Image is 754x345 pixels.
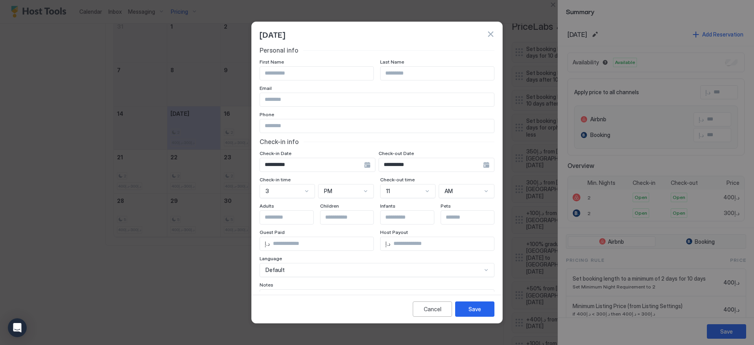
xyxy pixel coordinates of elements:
span: Infants [380,203,395,209]
span: Email [260,85,272,91]
input: Input Field [260,93,494,106]
input: Input Field [260,158,364,172]
input: Input Field [381,67,494,80]
span: [DATE] [260,28,285,40]
div: Save [469,305,481,313]
div: Open Intercom Messenger [8,318,27,337]
span: Language [260,256,282,261]
span: د.إ [265,240,270,247]
span: 3 [265,188,269,195]
input: Input Field [260,211,324,224]
button: Cancel [413,301,452,317]
span: Default [265,267,285,274]
span: Check-in time [260,177,291,183]
span: Notes [260,282,273,288]
span: د.إ [385,240,390,247]
span: Host Payout [380,229,408,235]
textarea: Input Field [260,290,494,328]
span: Check-out Date [379,150,414,156]
span: 11 [386,188,390,195]
button: Save [455,301,494,317]
span: PM [324,188,332,195]
span: Check-in info [260,138,299,146]
span: First Name [260,59,284,65]
input: Input Field [381,211,445,224]
input: Input Field [270,237,373,250]
span: Guest Paid [260,229,285,235]
span: Pets [441,203,451,209]
input: Input Field [260,67,373,80]
input: Input Field [320,211,385,224]
input: Input Field [379,158,483,172]
span: AM [445,188,453,195]
input: Input Field [390,237,494,250]
input: Input Field [441,211,505,224]
span: Last Name [380,59,404,65]
input: Input Field [260,119,494,133]
span: Adults [260,203,274,209]
span: Check-in Date [260,150,291,156]
span: Check-out time [380,177,415,183]
span: Children [320,203,339,209]
span: Phone [260,111,274,117]
div: Cancel [424,305,441,313]
span: Personal info [260,46,298,54]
